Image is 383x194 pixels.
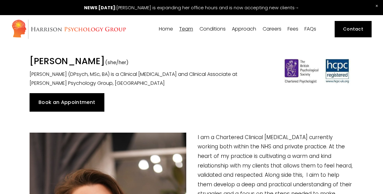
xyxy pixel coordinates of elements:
[179,26,193,32] a: folder dropdown
[263,26,281,32] a: Careers
[232,27,256,31] span: Approach
[200,27,226,31] span: Conditions
[30,70,270,88] p: [PERSON_NAME] (DPsych, MSc, BA) is a Clinical [MEDICAL_DATA] and Clinical Associate at [PERSON_NA...
[179,27,193,31] span: Team
[105,59,129,66] span: (she/her)
[30,56,270,68] h1: [PERSON_NAME]
[200,26,226,32] a: folder dropdown
[30,93,104,112] a: Book an Appointment
[11,19,126,39] img: Harrison Psychology Group
[288,26,298,32] a: Fees
[232,26,256,32] a: folder dropdown
[159,26,173,32] a: Home
[304,26,316,32] a: FAQs
[335,21,371,37] a: Contact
